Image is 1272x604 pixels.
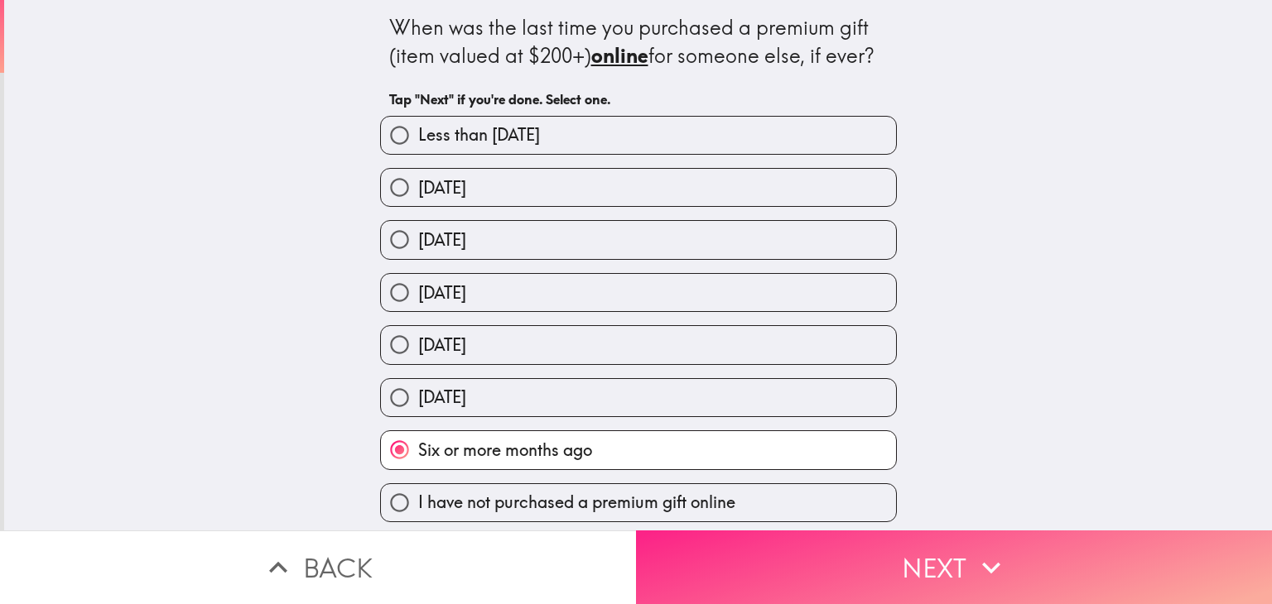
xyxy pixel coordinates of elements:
[381,431,896,468] button: Six or more months ago
[381,379,896,416] button: [DATE]
[381,484,896,521] button: I have not purchased a premium gift online
[389,90,888,108] h6: Tap "Next" if you're done. Select one.
[591,43,648,68] u: online
[381,274,896,311] button: [DATE]
[381,221,896,258] button: [DATE]
[381,326,896,363] button: [DATE]
[389,14,888,70] div: When was the last time you purchased a premium gift (item valued at $200+) for someone else, if e...
[381,169,896,206] button: [DATE]
[636,530,1272,604] button: Next
[381,117,896,154] button: Less than [DATE]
